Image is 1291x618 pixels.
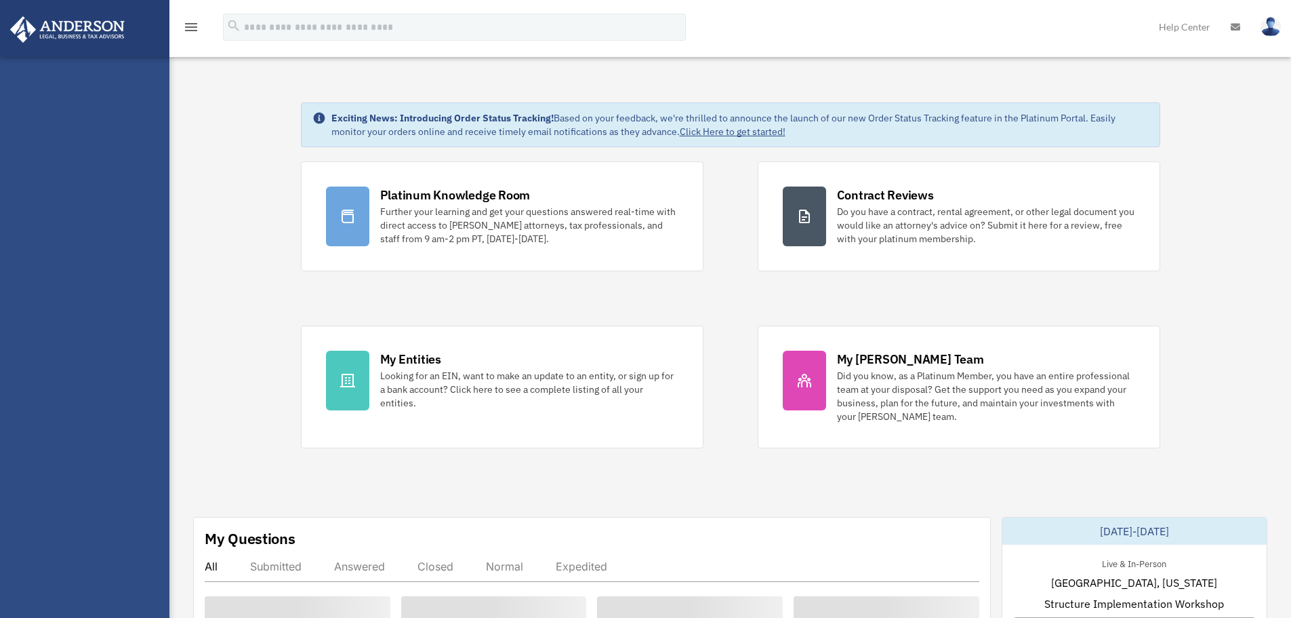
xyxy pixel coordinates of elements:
a: My [PERSON_NAME] Team Did you know, as a Platinum Member, you have an entire professional team at... [758,326,1160,448]
div: Platinum Knowledge Room [380,187,531,204]
div: Further your learning and get your questions answered real-time with direct access to [PERSON_NAM... [380,205,678,246]
div: My [PERSON_NAME] Team [837,351,984,368]
div: Closed [417,560,453,573]
div: Expedited [556,560,607,573]
i: search [226,18,241,33]
a: My Entities Looking for an EIN, want to make an update to an entity, or sign up for a bank accoun... [301,326,703,448]
div: Looking for an EIN, want to make an update to an entity, or sign up for a bank account? Click her... [380,369,678,410]
strong: Exciting News: Introducing Order Status Tracking! [331,112,554,124]
a: Contract Reviews Do you have a contract, rental agreement, or other legal document you would like... [758,161,1160,271]
div: Contract Reviews [837,187,934,204]
a: Click Here to get started! [680,125,785,138]
span: [GEOGRAPHIC_DATA], [US_STATE] [1051,575,1217,591]
a: Platinum Knowledge Room Further your learning and get your questions answered real-time with dire... [301,161,703,271]
div: My Entities [380,351,441,368]
div: Live & In-Person [1091,556,1177,570]
span: Structure Implementation Workshop [1044,596,1224,612]
div: All [205,560,218,573]
div: Normal [486,560,523,573]
div: Based on your feedback, we're thrilled to announce the launch of our new Order Status Tracking fe... [331,111,1149,138]
a: menu [183,24,199,35]
div: Did you know, as a Platinum Member, you have an entire professional team at your disposal? Get th... [837,369,1135,423]
div: [DATE]-[DATE] [1002,518,1267,545]
div: My Questions [205,528,295,549]
img: Anderson Advisors Platinum Portal [6,16,129,43]
div: Answered [334,560,385,573]
i: menu [183,19,199,35]
div: Submitted [250,560,302,573]
img: User Pic [1261,17,1281,37]
div: Do you have a contract, rental agreement, or other legal document you would like an attorney's ad... [837,205,1135,246]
